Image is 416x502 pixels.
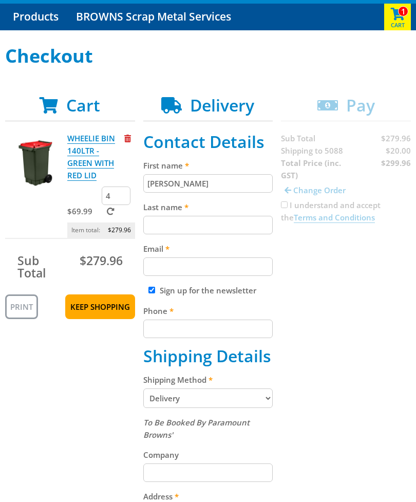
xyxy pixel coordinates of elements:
p: Item total: [67,222,135,238]
span: 1 [398,6,408,16]
a: Go to the BROWNS Scrap Metal Services page [68,4,239,30]
p: $69.99 [67,205,101,217]
input: Please enter your telephone number. [143,320,273,338]
label: First name [143,159,273,172]
a: Print [5,294,38,319]
span: Delivery [190,94,254,116]
a: Go to the Products page [5,4,66,30]
select: Please select a shipping method. [143,388,273,408]
div: Cart [384,4,411,30]
span: Sub Total [17,252,46,281]
input: Please enter your email address. [143,257,273,276]
em: To Be Booked By Paramount Browns' [143,417,250,440]
a: Keep Shopping [65,294,135,319]
input: Please enter your first name. [143,174,273,193]
h2: Shipping Details [143,346,273,366]
label: Shipping Method [143,374,273,386]
span: $279.96 [80,252,123,269]
label: Email [143,243,273,255]
span: $279.96 [108,222,131,238]
label: Phone [143,305,273,317]
img: WHEELIE BIN 140LTR - GREEN WITH RED LID [5,132,67,194]
h2: Contact Details [143,132,273,152]
h1: Checkout [5,46,411,66]
a: WHEELIE BIN 140LTR - GREEN WITH RED LID [67,133,115,181]
a: Remove from cart [124,133,131,143]
label: Sign up for the newsletter [160,285,256,295]
label: Company [143,449,273,461]
span: Cart [66,94,100,116]
label: Last name [143,201,273,213]
input: Please enter your last name. [143,216,273,234]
